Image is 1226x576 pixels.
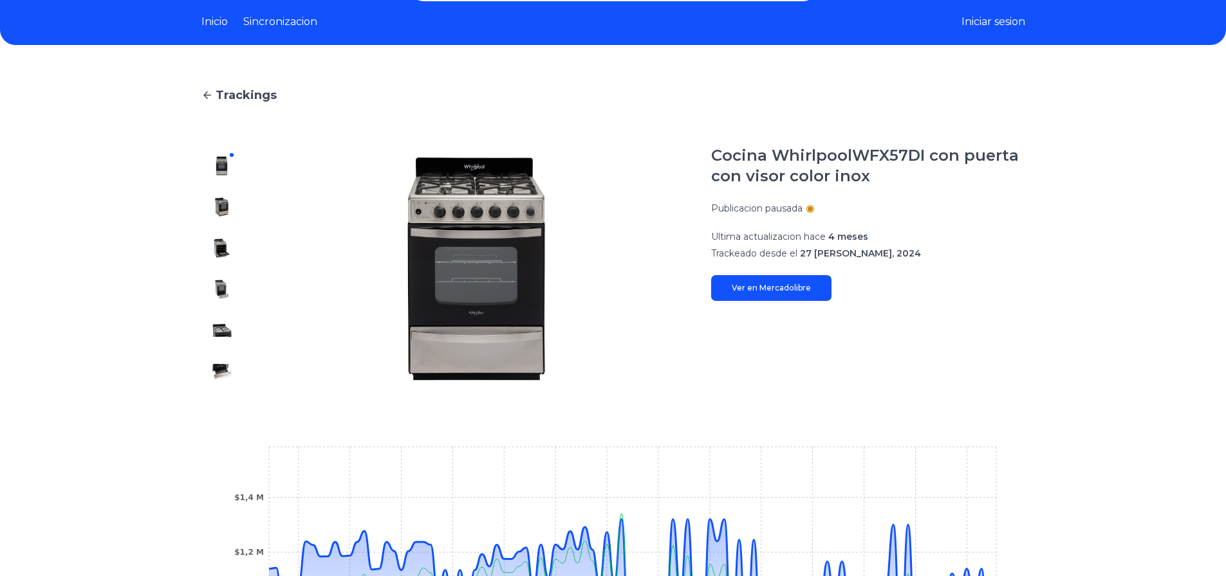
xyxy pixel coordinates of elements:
[711,231,826,242] span: Ultima actualizacion hace
[212,197,232,217] img: Cocina WhirlpoolWFX57DI con puerta con visor color inox
[212,279,232,300] img: Cocina WhirlpoolWFX57DI con puerta con visor color inox
[828,231,868,242] span: 4 meses
[711,202,803,215] p: Publicacion pausada
[201,86,1025,104] a: Trackings
[234,493,264,502] tspan: $1,4 M
[234,548,264,557] tspan: $1,2 M
[212,320,232,341] img: Cocina WhirlpoolWFX57DI con puerta con visor color inox
[201,14,228,30] a: Inicio
[711,275,831,301] a: Ver en Mercadolibre
[243,14,317,30] a: Sincronizacion
[711,145,1025,186] h1: Cocina WhirlpoolWFX57DI con puerta con visor color inox
[212,238,232,258] img: Cocina WhirlpoolWFX57DI con puerta con visor color inox
[800,248,921,259] span: 27 [PERSON_NAME], 2024
[711,248,797,259] span: Trackeado desde el
[212,361,232,382] img: Cocina WhirlpoolWFX57DI con puerta con visor color inox
[212,156,232,176] img: Cocina WhirlpoolWFX57DI con puerta con visor color inox
[961,14,1025,30] button: Iniciar sesion
[216,86,277,104] span: Trackings
[268,145,685,392] img: Cocina WhirlpoolWFX57DI con puerta con visor color inox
